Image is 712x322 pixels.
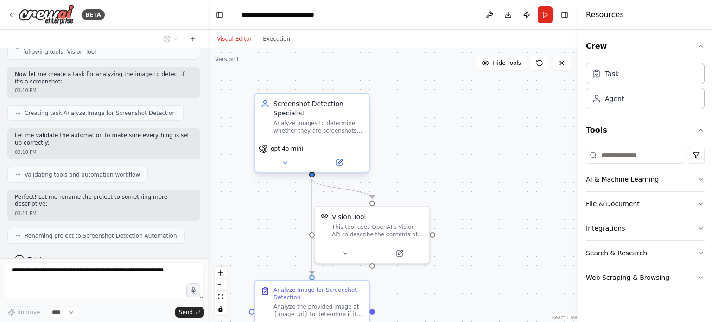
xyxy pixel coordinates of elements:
[586,241,705,265] button: Search & Research
[271,145,303,152] span: gpt-4o-mini
[82,9,105,20] div: BETA
[273,99,363,118] div: Screenshot Detection Specialist
[558,8,571,21] button: Hide right sidebar
[605,94,624,103] div: Agent
[15,149,193,156] div: 03:10 PM
[273,303,363,318] div: Analyze the provided image at {image_url} to determine if it is a screenshot or not. Look for spe...
[215,303,227,315] button: toggle interactivity
[586,192,705,216] button: File & Document
[15,132,193,146] p: Let me validate the automation to make sure everything is set up correctly:
[25,171,140,178] span: Validating tools and automation workflow
[179,309,193,316] span: Send
[321,212,328,220] img: VisionTool
[586,167,705,191] button: AI & Machine Learning
[4,306,44,318] button: Improve
[273,286,363,301] div: Analyze Image for Screenshot Detection
[159,33,182,44] button: Switch to previous chat
[476,56,527,70] button: Hide Tools
[332,212,366,221] div: Vision Tool
[175,307,204,318] button: Send
[373,248,426,259] button: Open in side panel
[254,95,370,175] div: Screenshot Detection SpecialistAnalyze images to determine whether they are screenshots or not by...
[242,10,341,19] nav: breadcrumb
[257,33,296,44] button: Execution
[185,33,200,44] button: Start a new chat
[213,8,226,21] button: Hide left sidebar
[307,179,317,274] g: Edge from 223ec6c9-43dd-4795-b519-ac4f36f0a986 to e45e8f88-34bd-4f9a-8093-85871a1d795a
[28,256,57,263] span: Thinking...
[215,267,227,315] div: React Flow controls
[15,210,193,217] div: 03:11 PM
[15,194,193,208] p: Perfect! Let me rename the project to something more descriptive:
[586,265,705,290] button: Web Scraping & Browsing
[215,279,227,291] button: zoom out
[332,223,424,238] div: This tool uses OpenAI's Vision API to describe the contents of an image.
[215,291,227,303] button: fit view
[586,143,705,297] div: Tools
[215,267,227,279] button: zoom in
[586,216,705,240] button: Integrations
[586,33,705,59] button: Crew
[586,9,624,20] h4: Resources
[552,315,577,320] a: React Flow attribution
[586,117,705,143] button: Tools
[215,56,239,63] div: Version 1
[23,41,192,56] span: Creating Screenshot Detection Specialist agent with the following tools: Vision Tool
[186,283,200,297] button: Click to speak your automation idea
[17,309,40,316] span: Improve
[314,206,430,264] div: VisionToolVision ToolThis tool uses OpenAI's Vision API to describe the contents of an image.
[25,109,176,117] span: Creating task Analyze Image for Screenshot Detection
[273,120,363,134] div: Analyze images to determine whether they are screenshots or not by examining visual characteristi...
[211,33,257,44] button: Visual Editor
[25,232,177,240] span: Renaming project to Screenshot Detection Automation
[605,69,619,78] div: Task
[586,59,705,117] div: Crew
[15,71,193,85] p: Now let me create a task for analyzing the image to detect if it's a screenshot:
[307,179,377,198] g: Edge from 223ec6c9-43dd-4795-b519-ac4f36f0a986 to 52c3db8e-d5a6-4d80-9e4c-9a1286dd9fe3
[19,4,74,25] img: Logo
[15,87,193,94] div: 03:10 PM
[493,59,521,67] span: Hide Tools
[313,157,365,168] button: Open in side panel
